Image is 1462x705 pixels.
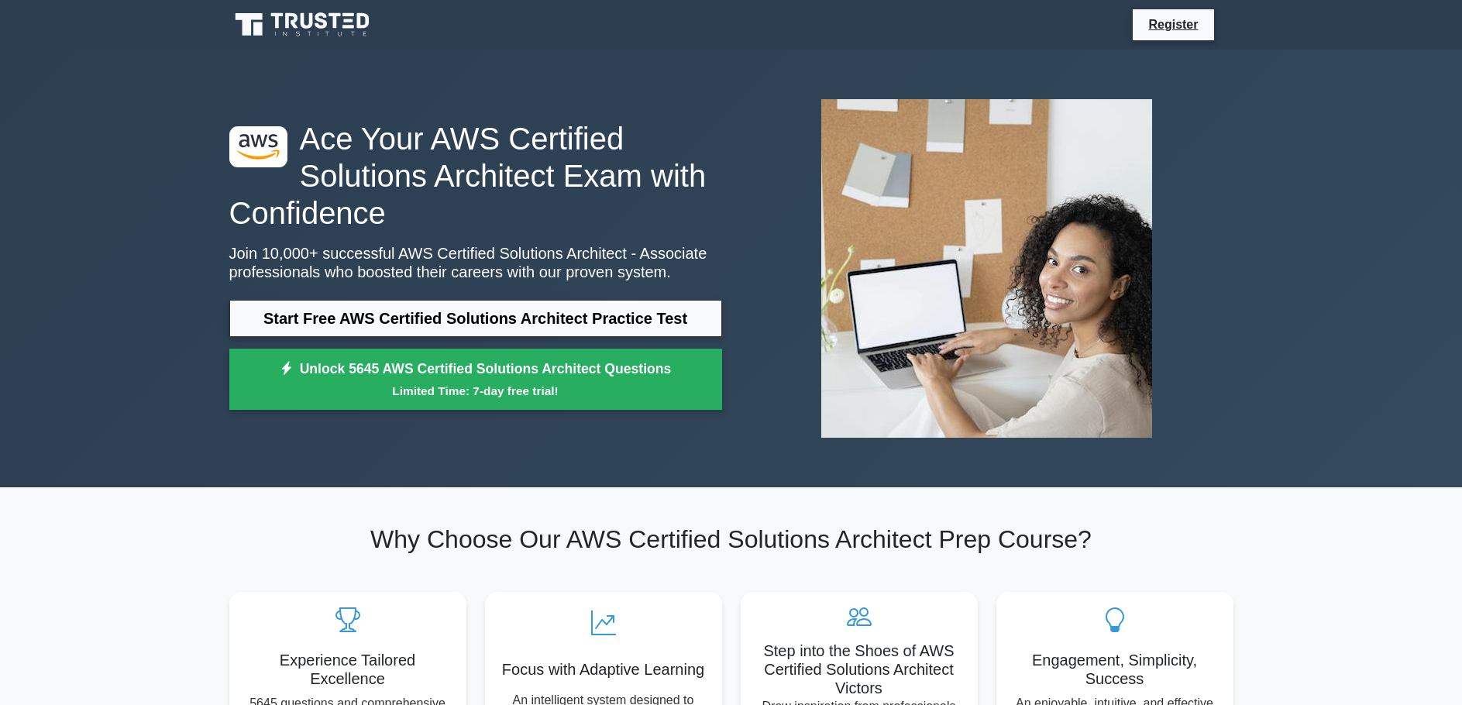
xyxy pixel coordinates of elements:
[753,641,965,697] h5: Step into the Shoes of AWS Certified Solutions Architect Victors
[229,524,1233,554] h2: Why Choose Our AWS Certified Solutions Architect Prep Course?
[229,244,722,281] p: Join 10,000+ successful AWS Certified Solutions Architect - Associate professionals who boosted t...
[1009,651,1221,688] h5: Engagement, Simplicity, Success
[242,651,454,688] h5: Experience Tailored Excellence
[1139,15,1207,34] a: Register
[497,660,710,679] h5: Focus with Adaptive Learning
[229,120,722,232] h1: Ace Your AWS Certified Solutions Architect Exam with Confidence
[229,300,722,337] a: Start Free AWS Certified Solutions Architect Practice Test
[249,382,703,400] small: Limited Time: 7-day free trial!
[229,349,722,411] a: Unlock 5645 AWS Certified Solutions Architect QuestionsLimited Time: 7-day free trial!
